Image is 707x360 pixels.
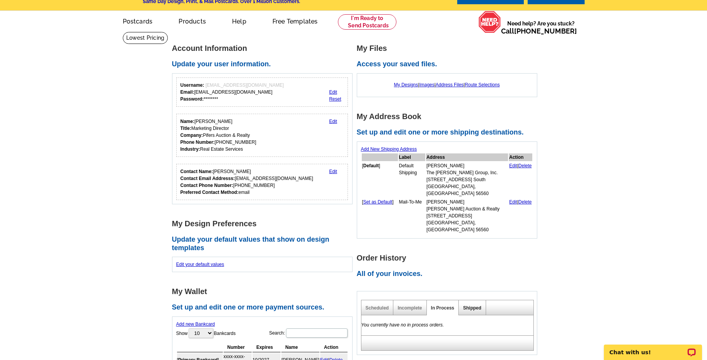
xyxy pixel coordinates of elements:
div: [PERSON_NAME] Marketing Director Pifers Auction & Realty [PHONE_NUMBER] Real Estate Services [181,118,256,153]
a: Incomplete [398,305,422,311]
strong: Password: [181,96,204,102]
strong: Preferred Contact Method: [181,190,239,195]
a: Delete [518,163,532,168]
a: Route Selections [465,82,500,87]
th: Action [509,153,532,161]
th: Label [399,153,425,161]
h2: All of your invoices. [357,270,542,278]
h2: Access your saved files. [357,60,542,69]
a: Set as Default [363,199,392,205]
strong: Phone Number: [181,140,215,145]
td: | [509,198,532,234]
a: Add New Shipping Address [361,146,417,152]
a: Help [220,12,259,30]
strong: Contact Phone Number: [181,183,233,188]
td: [ ] [362,198,398,234]
a: Edit [329,169,337,174]
img: help [478,11,501,33]
a: Edit your default values [176,262,224,267]
strong: Email: [181,89,194,95]
select: ShowBankcards [189,328,213,338]
h2: Set up and edit one or more payment sources. [172,303,357,312]
strong: Contact Name: [181,169,213,174]
strong: Username: [181,82,204,88]
th: Action [320,343,348,352]
a: Edit [509,163,517,168]
a: Shipped [463,305,481,311]
strong: Title: [181,126,191,131]
th: Expires [252,343,281,352]
div: Who should we contact regarding order issues? [176,164,348,200]
th: Address [426,153,508,161]
a: Add new Bankcard [176,321,215,327]
a: Reset [329,96,341,102]
a: Products [166,12,218,30]
h1: Order History [357,254,542,262]
th: Number [224,343,252,352]
a: Delete [518,199,532,205]
strong: Name: [181,119,195,124]
div: Your personal details. [176,114,348,157]
td: [PERSON_NAME] [PERSON_NAME] Auction & Realty [STREET_ADDRESS] [GEOGRAPHIC_DATA], [GEOGRAPHIC_DATA... [426,198,508,234]
div: | | | [361,77,533,92]
a: Edit [509,199,517,205]
strong: Company: [181,133,203,138]
h2: Update your default values that show on design templates [172,236,357,252]
a: Postcards [110,12,165,30]
a: Images [419,82,434,87]
span: Call [501,27,577,35]
h1: My Wallet [172,288,357,296]
td: [PERSON_NAME] The [PERSON_NAME] Group, Inc. [STREET_ADDRESS] South [GEOGRAPHIC_DATA], [GEOGRAPHIC... [426,162,508,197]
strong: Contact Email Addresss: [181,176,235,181]
a: Scheduled [366,305,389,311]
a: Edit [329,89,337,95]
span: Need help? Are you stuck? [501,20,581,35]
span: [EMAIL_ADDRESS][DOMAIN_NAME] [206,82,284,88]
h1: My Design Preferences [172,220,357,228]
a: Address Files [436,82,464,87]
iframe: LiveChat chat widget [599,336,707,360]
h1: My Address Book [357,113,542,121]
input: Search: [286,328,348,338]
div: Your login information. [176,77,348,107]
h2: Set up and edit one or more shipping destinations. [357,128,542,137]
td: | [509,162,532,197]
a: [PHONE_NUMBER] [514,27,577,35]
a: My Designs [394,82,418,87]
a: In Process [431,305,455,311]
a: Edit [329,119,337,124]
label: Show Bankcards [176,328,236,339]
label: Search: [269,328,348,338]
b: Default [363,163,379,168]
td: [ ] [362,162,398,197]
div: [PERSON_NAME] [EMAIL_ADDRESS][DOMAIN_NAME] [PHONE_NUMBER] email [181,168,313,196]
td: Default Shipping [399,162,425,197]
th: Name [281,343,319,352]
td: Mail-To-Me [399,198,425,234]
h2: Update your user information. [172,60,357,69]
a: Free Templates [260,12,330,30]
em: You currently have no in process orders. [361,322,444,328]
strong: Industry: [181,146,200,152]
h1: My Files [357,44,542,52]
h1: Account Information [172,44,357,52]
